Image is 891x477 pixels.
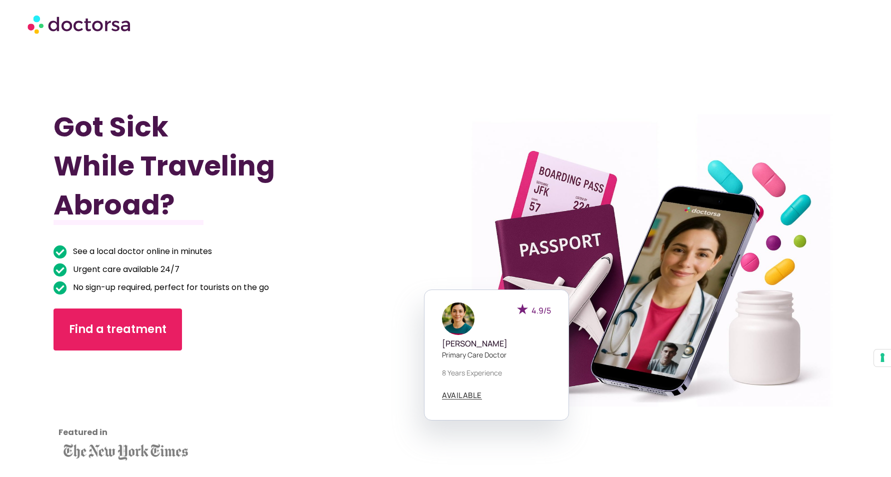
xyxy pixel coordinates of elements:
h1: Got Sick While Traveling Abroad? [53,107,386,224]
span: See a local doctor online in minutes [70,244,212,258]
span: Find a treatment [69,321,166,337]
a: AVAILABLE [442,391,482,399]
span: No sign-up required, perfect for tourists on the go [70,280,269,294]
a: Find a treatment [53,308,182,350]
iframe: Customer reviews powered by Trustpilot [58,365,148,440]
span: 4.9/5 [531,305,551,316]
button: Your consent preferences for tracking technologies [874,349,891,366]
span: Urgent care available 24/7 [70,262,179,276]
p: 8 years experience [442,367,551,378]
strong: Featured in [58,426,107,438]
p: Primary care doctor [442,349,551,360]
h5: [PERSON_NAME] [442,339,551,348]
